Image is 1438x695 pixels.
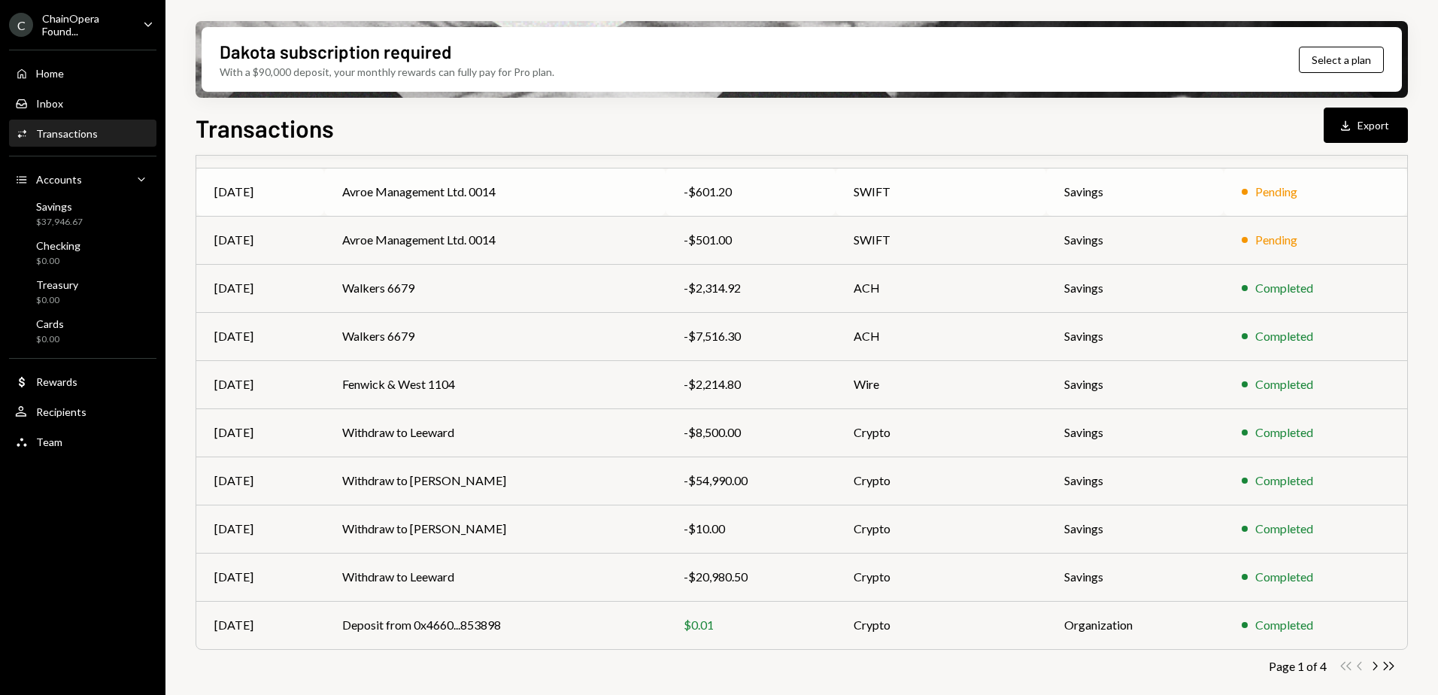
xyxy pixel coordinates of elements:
div: [DATE] [214,375,306,393]
div: [DATE] [214,279,306,297]
div: Recipients [36,405,86,418]
td: Savings [1046,505,1224,553]
div: $0.01 [684,616,818,634]
div: $37,946.67 [36,216,83,229]
td: Walkers 6679 [324,264,665,312]
td: Crypto [836,505,1045,553]
div: Completed [1255,279,1313,297]
div: -$501.00 [684,231,818,249]
div: $0.00 [36,255,80,268]
td: Savings [1046,408,1224,457]
div: -$601.20 [684,183,818,201]
div: With a $90,000 deposit, your monthly rewards can fully pay for Pro plan. [220,64,554,80]
td: Organization [1046,601,1224,649]
div: [DATE] [214,472,306,490]
div: $0.00 [36,294,78,307]
td: Savings [1046,457,1224,505]
td: Crypto [836,553,1045,601]
a: Accounts [9,165,156,193]
a: Cards$0.00 [9,313,156,349]
div: ChainOpera Found... [42,12,131,38]
td: Avroe Management Ltd. 0014 [324,216,665,264]
td: Savings [1046,216,1224,264]
div: [DATE] [214,183,306,201]
td: Savings [1046,264,1224,312]
div: -$10.00 [684,520,818,538]
div: -$2,214.80 [684,375,818,393]
div: Team [36,436,62,448]
div: Cards [36,317,64,330]
div: Savings [36,200,83,213]
div: -$2,314.92 [684,279,818,297]
div: Completed [1255,472,1313,490]
a: Rewards [9,368,156,395]
div: Completed [1255,616,1313,634]
div: Completed [1255,423,1313,442]
a: Recipients [9,398,156,425]
div: [DATE] [214,231,306,249]
td: Walkers 6679 [324,312,665,360]
div: -$7,516.30 [684,327,818,345]
td: Deposit from 0x4660...853898 [324,601,665,649]
div: Dakota subscription required [220,39,451,64]
div: Completed [1255,375,1313,393]
td: Crypto [836,601,1045,649]
td: SWIFT [836,216,1045,264]
a: Home [9,59,156,86]
div: Checking [36,239,80,252]
div: -$20,980.50 [684,568,818,586]
div: Inbox [36,97,63,110]
a: Team [9,428,156,455]
a: Inbox [9,90,156,117]
div: [DATE] [214,568,306,586]
td: Crypto [836,457,1045,505]
div: [DATE] [214,423,306,442]
div: -$54,990.00 [684,472,818,490]
div: Accounts [36,173,82,186]
button: Export [1324,108,1408,143]
td: Wire [836,360,1045,408]
div: [DATE] [214,327,306,345]
td: Fenwick & West 1104 [324,360,665,408]
div: Completed [1255,327,1313,345]
div: [DATE] [214,616,306,634]
td: Avroe Management Ltd. 0014 [324,168,665,216]
a: Checking$0.00 [9,235,156,271]
td: ACH [836,264,1045,312]
td: Savings [1046,312,1224,360]
div: Completed [1255,568,1313,586]
div: Pending [1255,183,1297,201]
td: SWIFT [836,168,1045,216]
h1: Transactions [196,113,334,143]
a: Treasury$0.00 [9,274,156,310]
div: Transactions [36,127,98,140]
td: Savings [1046,168,1224,216]
div: Pending [1255,231,1297,249]
td: Withdraw to Leeward [324,553,665,601]
div: Home [36,67,64,80]
div: -$8,500.00 [684,423,818,442]
button: Select a plan [1299,47,1384,73]
div: C [9,13,33,37]
a: Savings$37,946.67 [9,196,156,232]
a: Transactions [9,120,156,147]
td: Withdraw to [PERSON_NAME] [324,457,665,505]
div: Completed [1255,520,1313,538]
td: Savings [1046,360,1224,408]
td: Withdraw to [PERSON_NAME] [324,505,665,553]
td: Savings [1046,553,1224,601]
div: Page 1 of 4 [1269,659,1327,673]
td: Withdraw to Leeward [324,408,665,457]
td: Crypto [836,408,1045,457]
td: ACH [836,312,1045,360]
div: Treasury [36,278,78,291]
div: Rewards [36,375,77,388]
div: $0.00 [36,333,64,346]
div: [DATE] [214,520,306,538]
